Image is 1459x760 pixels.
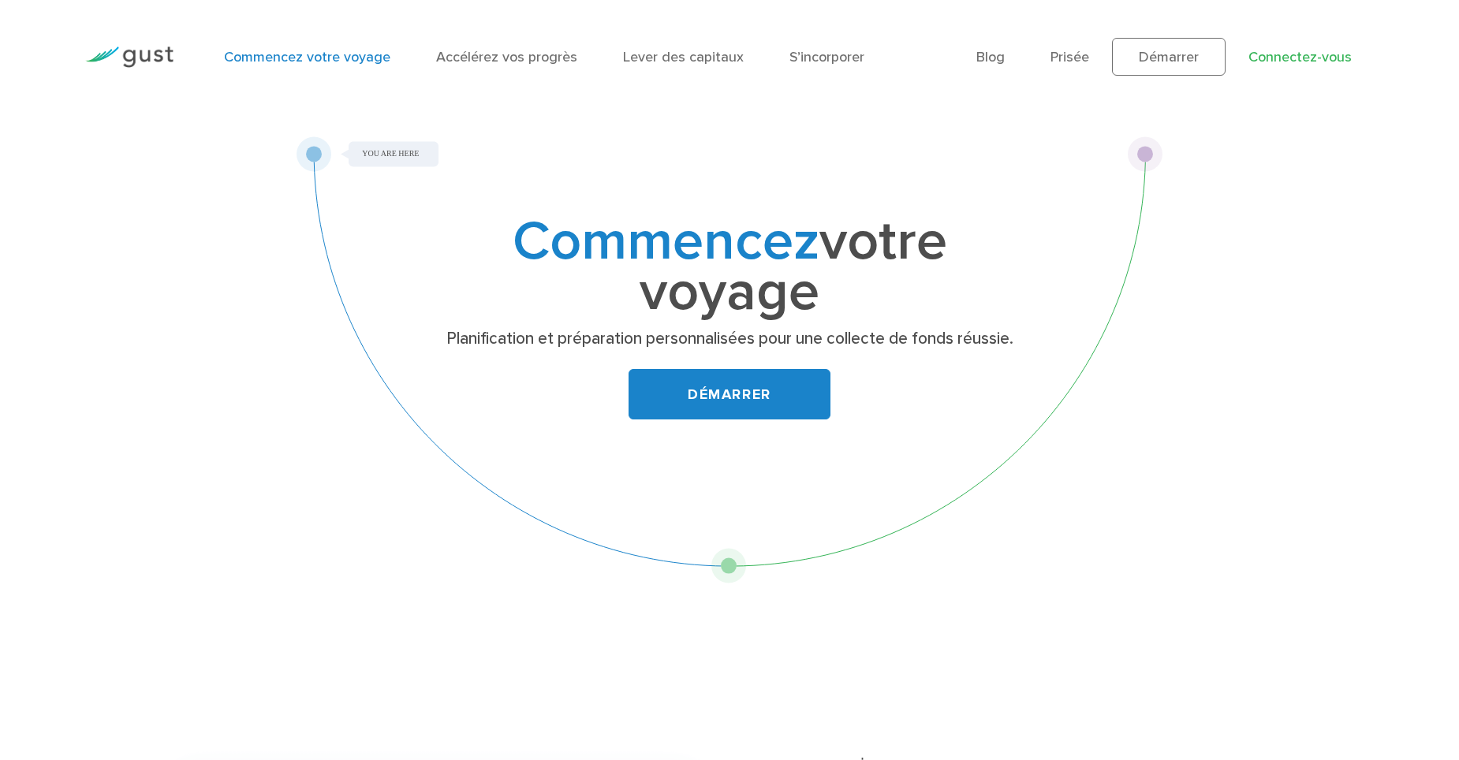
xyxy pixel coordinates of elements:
[85,47,174,68] img: Gust Logo
[623,49,744,65] a: Lever des capitaux
[1112,38,1226,76] a: Démarrer
[224,49,390,65] a: Commencez votre voyage
[976,49,1005,65] a: Blog
[1050,49,1089,65] a: Prisée
[424,328,1035,350] p: Planification et préparation personnalisées pour une collecte de fonds réussie.
[789,49,864,65] a: S’incorporer
[418,217,1041,317] h1: votre voyage
[629,369,830,419] a: DÉMARRER
[436,49,577,65] a: Accélérez vos progrès
[1248,49,1352,65] a: Connectez-vous
[513,208,819,274] span: Commencez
